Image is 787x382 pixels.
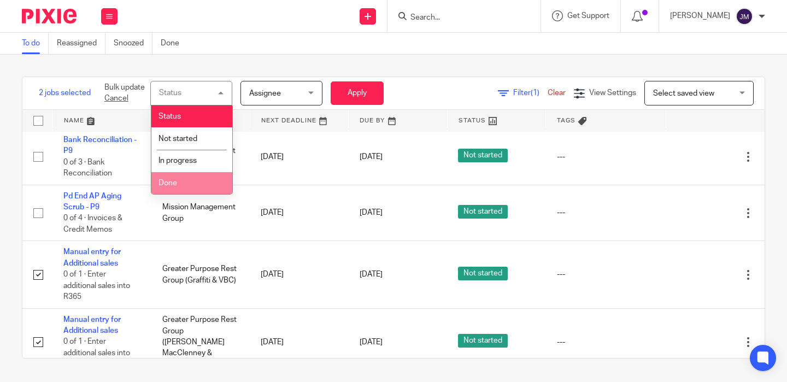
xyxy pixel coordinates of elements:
[63,158,112,178] span: 0 of 3 · Bank Reconciliation
[39,87,91,98] span: 2 jobs selected
[104,95,128,102] a: Cancel
[557,269,655,280] div: ---
[360,209,383,217] span: [DATE]
[736,8,753,25] img: svg%3E
[458,149,508,162] span: Not started
[458,205,508,219] span: Not started
[548,89,566,97] a: Clear
[360,153,383,161] span: [DATE]
[22,33,49,54] a: To do
[63,215,122,234] span: 0 of 4 · Invoices & Credit Memos
[151,241,250,308] td: Greater Purpose Rest Group (Graffiti & VBC)
[458,267,508,280] span: Not started
[670,10,730,21] p: [PERSON_NAME]
[567,12,609,20] span: Get Support
[151,185,250,241] td: Mission Management Group
[409,13,508,23] input: Search
[250,241,349,308] td: [DATE]
[557,151,655,162] div: ---
[653,90,714,97] span: Select saved view
[57,33,105,54] a: Reassigned
[22,9,77,23] img: Pixie
[331,81,384,105] button: Apply
[63,338,130,368] span: 0 of 1 · Enter additional sales into R365
[589,89,636,97] span: View Settings
[158,179,177,187] span: Done
[249,90,281,97] span: Assignee
[158,157,197,164] span: In progress
[158,135,197,143] span: Not started
[63,192,121,211] a: Pd End AP Aging Scrub - P9
[557,337,655,348] div: ---
[63,136,137,155] a: Bank Reconciliation - P9
[159,89,181,97] div: Status
[250,308,349,375] td: [DATE]
[250,128,349,185] td: [DATE]
[63,248,121,267] a: Manual entry for Additional sales
[114,33,152,54] a: Snoozed
[104,82,145,104] p: Bulk update
[250,185,349,241] td: [DATE]
[158,113,181,120] span: Status
[557,207,655,218] div: ---
[360,271,383,279] span: [DATE]
[151,308,250,375] td: Greater Purpose Rest Group ([PERSON_NAME] MacClenney & Powers))
[557,117,575,124] span: Tags
[513,89,548,97] span: Filter
[63,271,130,301] span: 0 of 1 · Enter additional sales into R365
[531,89,539,97] span: (1)
[458,334,508,348] span: Not started
[161,33,187,54] a: Done
[63,316,121,334] a: Manual entry for Additional sales
[360,338,383,346] span: [DATE]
